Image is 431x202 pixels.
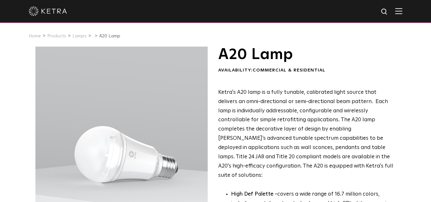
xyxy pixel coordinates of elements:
[395,8,402,14] img: Hamburger%20Nav.svg
[218,90,393,178] span: Ketra's A20 lamp is a fully tunable, calibrated light source that delivers an omni-directional or...
[29,6,67,16] img: ketra-logo-2019-white
[231,191,277,197] strong: High Def Palette -
[47,34,66,38] a: Products
[381,8,389,16] img: search icon
[29,34,41,38] a: Home
[218,47,394,63] h1: A20 Lamp
[218,67,394,74] div: Availability:
[72,34,86,38] a: Lamps
[253,68,325,72] span: Commercial & Residential
[99,34,120,38] a: A20 Lamp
